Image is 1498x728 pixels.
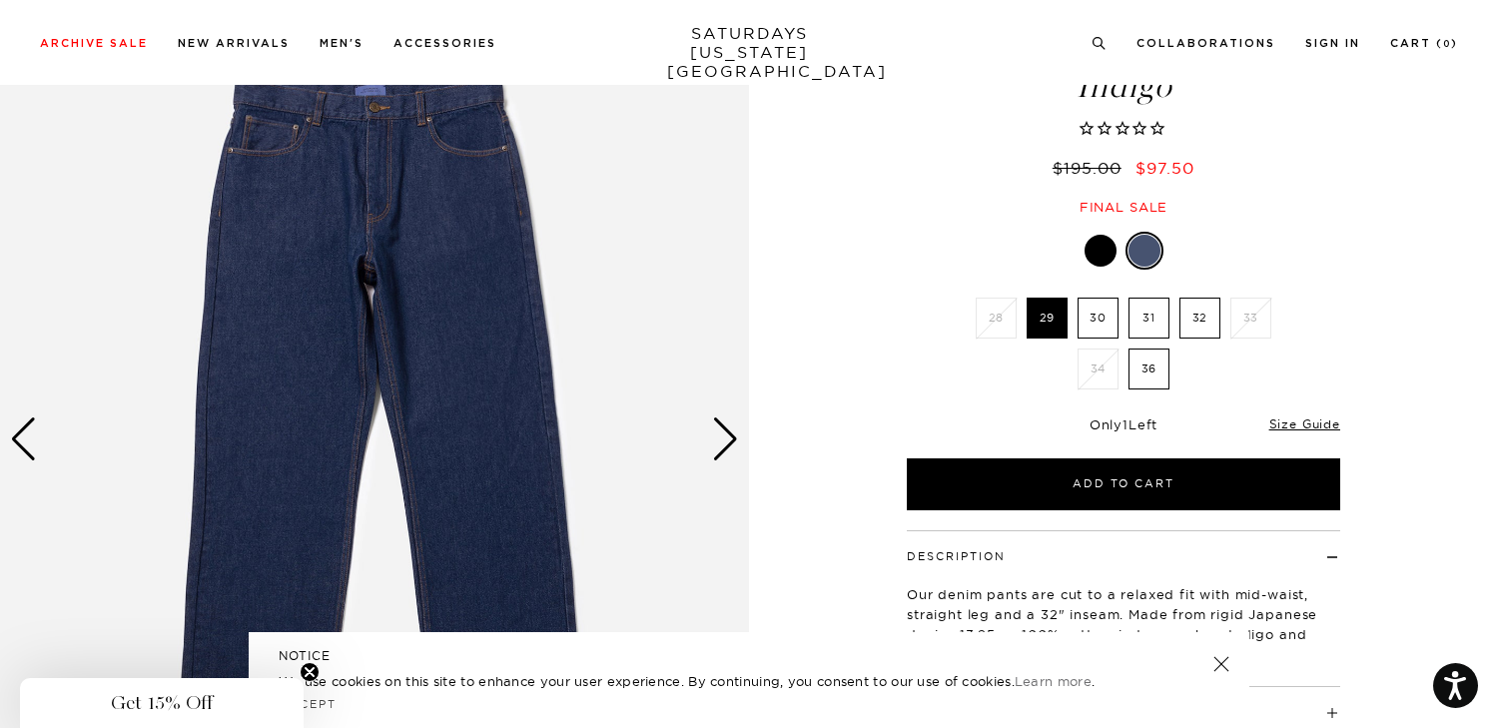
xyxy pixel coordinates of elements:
[279,697,337,711] a: Accept
[40,38,148,49] a: Archive Sale
[1390,38,1458,49] a: Cart (0)
[904,199,1343,216] div: Final sale
[904,70,1343,103] span: Indigo
[667,24,832,81] a: SATURDAYS[US_STATE][GEOGRAPHIC_DATA]
[904,119,1343,140] span: Rated 0.0 out of 5 stars 0 reviews
[320,38,364,49] a: Men's
[1443,40,1451,49] small: 0
[1135,158,1194,178] span: $97.50
[279,647,1219,665] h5: NOTICE
[279,671,1148,691] p: We use cookies on this site to enhance your user experience. By continuing, you consent to our us...
[178,38,290,49] a: New Arrivals
[1053,158,1129,178] del: $195.00
[907,416,1340,433] div: Only Left
[1128,349,1169,389] label: 36
[111,691,213,715] span: Get 15% Off
[10,417,37,461] div: Previous slide
[1123,416,1128,432] span: 1
[1269,416,1340,431] a: Size Guide
[907,458,1340,510] button: Add to Cart
[1027,298,1068,339] label: 29
[1305,38,1360,49] a: Sign In
[1128,298,1169,339] label: 31
[907,584,1340,664] p: Our denim pants are cut to a relaxed fit with mid-waist, straight leg and a 32" inseam. Made from...
[907,551,1006,562] button: Description
[1136,38,1275,49] a: Collaborations
[300,662,320,682] button: Close teaser
[20,678,304,728] div: Get 15% OffClose teaser
[393,38,496,49] a: Accessories
[904,32,1343,103] h1: Denim Pant
[1179,298,1220,339] label: 32
[712,417,739,461] div: Next slide
[1078,298,1119,339] label: 30
[1015,673,1092,689] a: Learn more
